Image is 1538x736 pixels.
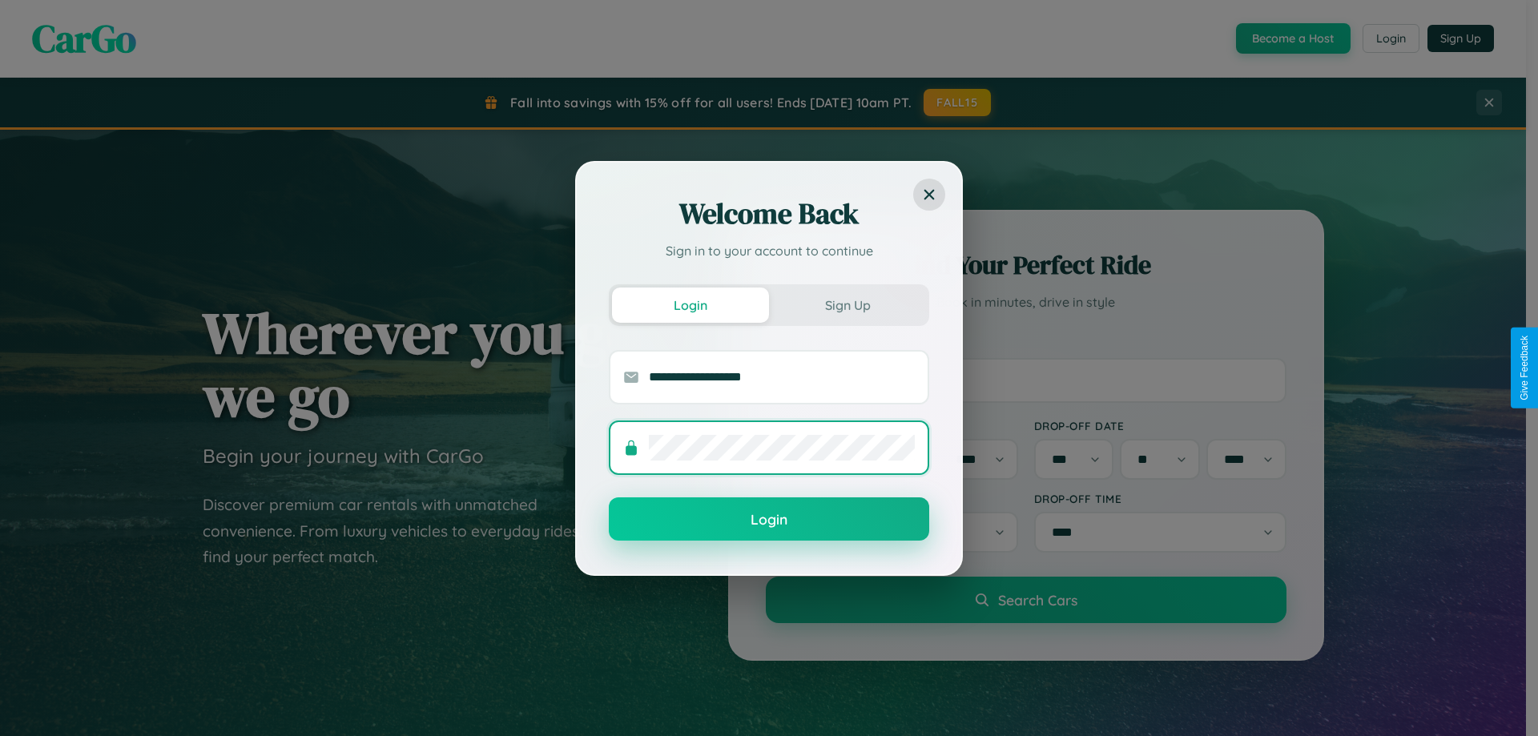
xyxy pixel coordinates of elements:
div: Give Feedback [1519,336,1530,400]
button: Sign Up [769,288,926,323]
p: Sign in to your account to continue [609,241,929,260]
button: Login [609,497,929,541]
button: Login [612,288,769,323]
h2: Welcome Back [609,195,929,233]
